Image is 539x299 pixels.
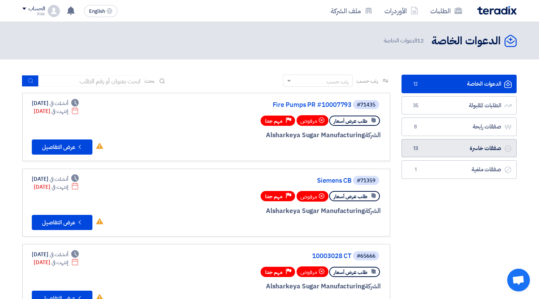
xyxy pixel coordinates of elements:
a: الطلبات المقبولة35 [402,96,517,115]
span: مهم جدا [265,269,283,276]
div: [DATE] [34,183,79,191]
div: مرفوض [297,266,328,277]
a: صفقات خاسرة13 [402,139,517,158]
span: مهم جدا [265,193,283,200]
div: [DATE] [32,250,79,258]
div: Alsharkeya Sugar Manufacturing [198,206,381,216]
span: 1 [411,166,420,174]
span: 12 [411,80,420,88]
span: 8 [411,123,420,131]
span: أنشئت في [50,99,68,107]
h2: الدعوات الخاصة [431,34,501,49]
span: 13 [411,145,420,152]
span: أنشئت في [50,175,68,183]
div: الحساب [28,6,45,12]
span: رتب حسب [356,77,378,85]
div: #71359 [357,178,375,183]
span: بحث [145,77,155,85]
span: 35 [411,102,420,110]
a: الدعوات الخاصة12 [402,75,517,93]
input: ابحث بعنوان أو رقم الطلب [39,75,145,87]
div: [DATE] [32,175,79,183]
div: مرفوض [297,191,328,202]
div: #71435 [357,102,375,108]
a: ملف الشركة [325,2,378,20]
div: [DATE] [34,258,79,266]
span: إنتهت في [52,258,68,266]
div: Alsharkeya Sugar Manufacturing [198,282,381,291]
div: Alaa [22,12,45,16]
a: صفقات رابحة8 [402,117,517,136]
span: الشركة [365,282,381,291]
a: الطلبات [424,2,468,20]
span: الشركة [365,206,381,216]
span: أنشئت في [50,250,68,258]
span: إنتهت في [52,107,68,115]
span: English [89,9,105,14]
div: رتب حسب [327,78,348,86]
span: طلب عرض أسعار [334,269,367,276]
span: مهم جدا [265,117,283,125]
a: 10003028 CT [200,253,352,260]
div: [DATE] [32,99,79,107]
a: Siemens CB [200,177,352,184]
button: عرض التفاصيل [32,215,92,230]
span: الشركة [365,130,381,140]
span: طلب عرض أسعار [334,117,367,125]
div: #65666 [357,254,375,259]
div: Alsharkeya Sugar Manufacturing [198,130,381,140]
span: طلب عرض أسعار [334,193,367,200]
a: الأوردرات [378,2,424,20]
img: Teradix logo [477,6,517,15]
span: الدعوات الخاصة [384,36,425,45]
div: Open chat [507,269,530,291]
div: [DATE] [34,107,79,115]
span: إنتهت في [52,183,68,191]
img: profile_test.png [48,5,60,17]
a: Fire Pumps PR #10007793 [200,102,352,108]
button: English [84,5,117,17]
button: عرض التفاصيل [32,139,92,155]
span: 12 [417,36,424,45]
div: مرفوض [297,115,328,126]
a: صفقات ملغية1 [402,160,517,179]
